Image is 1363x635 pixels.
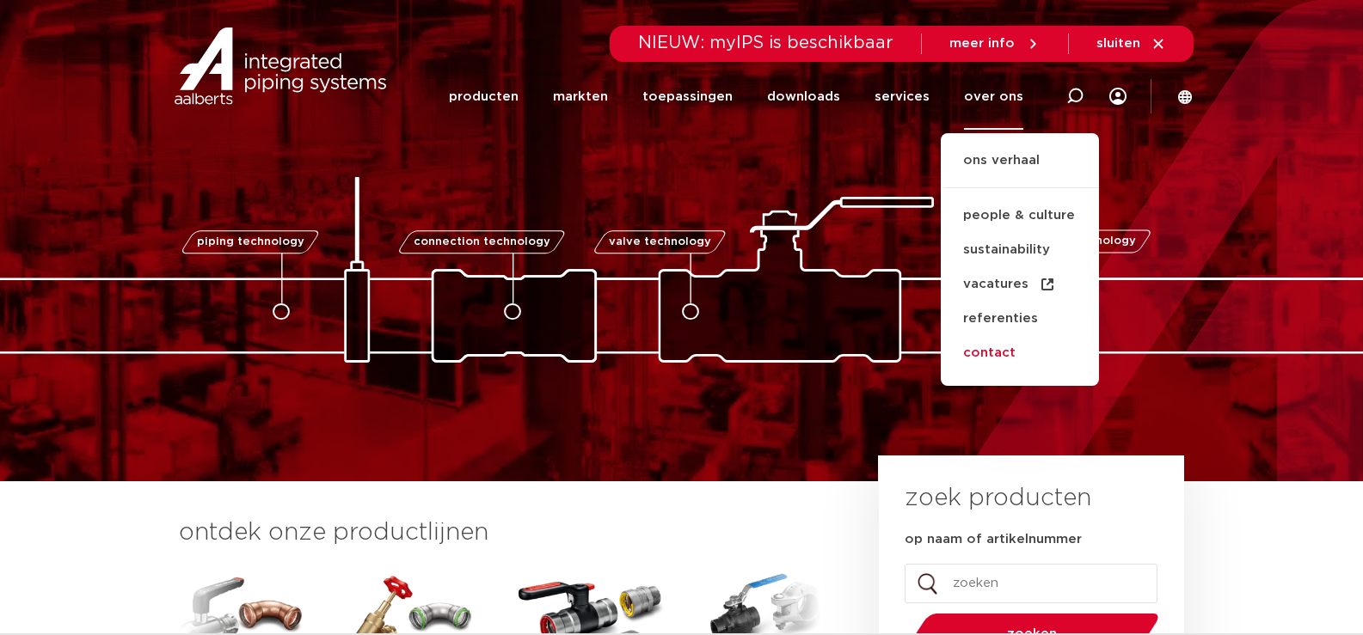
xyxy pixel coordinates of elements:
input: zoeken [905,564,1157,603]
h3: zoek producten [905,481,1091,516]
a: people & culture [941,198,1099,233]
a: services [875,64,930,130]
span: meer info [949,37,1015,50]
span: valve technology [609,236,711,247]
a: over ons [964,64,1023,130]
a: vacatures [941,267,1099,302]
a: contact [941,336,1099,370]
a: downloads [767,64,840,130]
span: connection technology [413,236,549,247]
a: sustainability [941,233,1099,267]
a: toepassingen [642,64,733,130]
a: producten [449,64,519,130]
a: meer info [949,36,1041,52]
a: ons verhaal [941,150,1099,188]
label: op naam of artikelnummer [905,531,1082,548]
span: sluiten [1096,37,1140,50]
span: fastening technology [1010,236,1136,247]
a: markten [553,64,608,130]
nav: Menu [449,64,1023,130]
span: NIEUW: myIPS is beschikbaar [638,34,893,52]
a: referenties [941,302,1099,336]
a: sluiten [1096,36,1166,52]
h3: ontdek onze productlijnen [179,516,820,550]
span: piping technology [197,236,304,247]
